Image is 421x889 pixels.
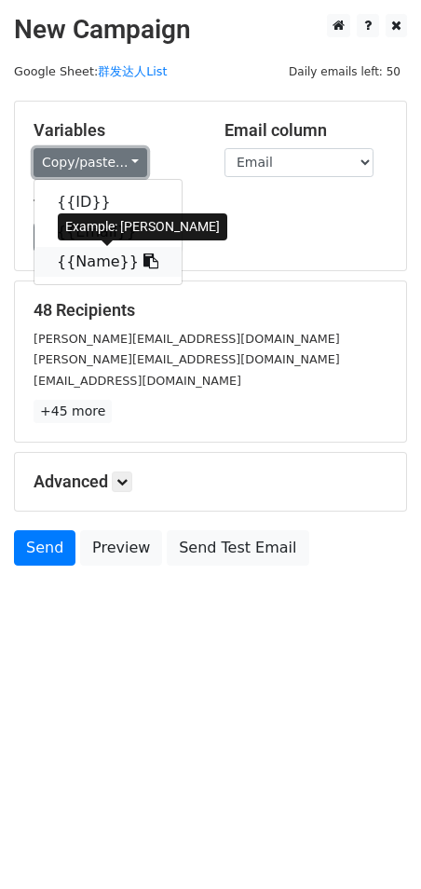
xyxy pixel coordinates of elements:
span: Daily emails left: 50 [282,62,407,82]
a: {{Email}} [34,217,182,247]
a: Daily emails left: 50 [282,64,407,78]
a: Preview [80,530,162,566]
small: [EMAIL_ADDRESS][DOMAIN_NAME] [34,374,241,388]
h5: Variables [34,120,197,141]
iframe: Chat Widget [328,800,421,889]
a: 群发达人List [98,64,167,78]
h2: New Campaign [14,14,407,46]
a: Send Test Email [167,530,308,566]
small: [PERSON_NAME][EMAIL_ADDRESS][DOMAIN_NAME] [34,332,340,346]
div: Example: [PERSON_NAME] [58,213,227,240]
a: {{ID}} [34,187,182,217]
h5: Email column [224,120,387,141]
h5: Advanced [34,472,387,492]
h5: 48 Recipients [34,300,387,321]
a: Send [14,530,75,566]
small: [PERSON_NAME][EMAIL_ADDRESS][DOMAIN_NAME] [34,352,340,366]
a: {{Name}} [34,247,182,277]
small: Google Sheet: [14,64,167,78]
a: Copy/paste... [34,148,147,177]
a: +45 more [34,400,112,423]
